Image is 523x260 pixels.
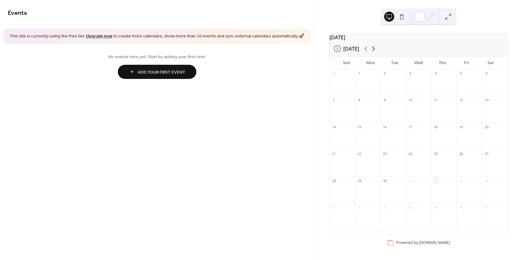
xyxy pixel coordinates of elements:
[455,57,478,69] div: Fri
[433,124,438,129] div: 18
[330,34,508,41] div: [DATE]
[459,205,463,210] div: 10
[433,178,438,183] div: 2
[86,32,112,41] a: Upgrade now
[484,205,489,210] div: 11
[331,124,336,129] div: 14
[332,44,361,53] button: 2[DATE]
[433,71,438,76] div: 4
[335,57,358,69] div: Sun
[459,98,463,102] div: 12
[9,33,304,40] span: This site is currently using the free tier. to create more calendars, show more than 10 events an...
[383,57,406,69] div: Tue
[406,57,430,69] div: Wed
[433,98,438,102] div: 11
[433,152,438,156] div: 25
[382,178,387,183] div: 30
[484,178,489,183] div: 4
[382,152,387,156] div: 23
[484,98,489,102] div: 13
[357,124,362,129] div: 15
[382,124,387,129] div: 16
[408,178,412,183] div: 1
[357,152,362,156] div: 22
[459,152,463,156] div: 26
[433,205,438,210] div: 9
[331,152,336,156] div: 21
[431,57,455,69] div: Thu
[419,240,450,246] a: [DOMAIN_NAME]
[357,205,362,210] div: 6
[357,71,362,76] div: 1
[484,124,489,129] div: 20
[382,71,387,76] div: 2
[138,69,185,75] span: Add Your First Event
[357,178,362,183] div: 29
[479,57,503,69] div: Sat
[408,98,412,102] div: 10
[382,98,387,102] div: 9
[358,57,382,69] div: Mon
[408,205,412,210] div: 8
[382,205,387,210] div: 7
[459,124,463,129] div: 19
[8,7,27,19] span: Events
[484,71,489,76] div: 6
[118,65,196,79] button: Add Your First Event
[357,98,362,102] div: 8
[331,205,336,210] div: 5
[484,152,489,156] div: 27
[331,98,336,102] div: 7
[8,65,306,79] a: Add Your First Event
[331,178,336,183] div: 28
[459,71,463,76] div: 5
[408,152,412,156] div: 24
[396,240,450,246] div: Powered by
[331,71,336,76] div: 31
[408,124,412,129] div: 17
[8,53,306,60] span: No events here yet. Start by adding your first one!
[459,178,463,183] div: 3
[408,71,412,76] div: 3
